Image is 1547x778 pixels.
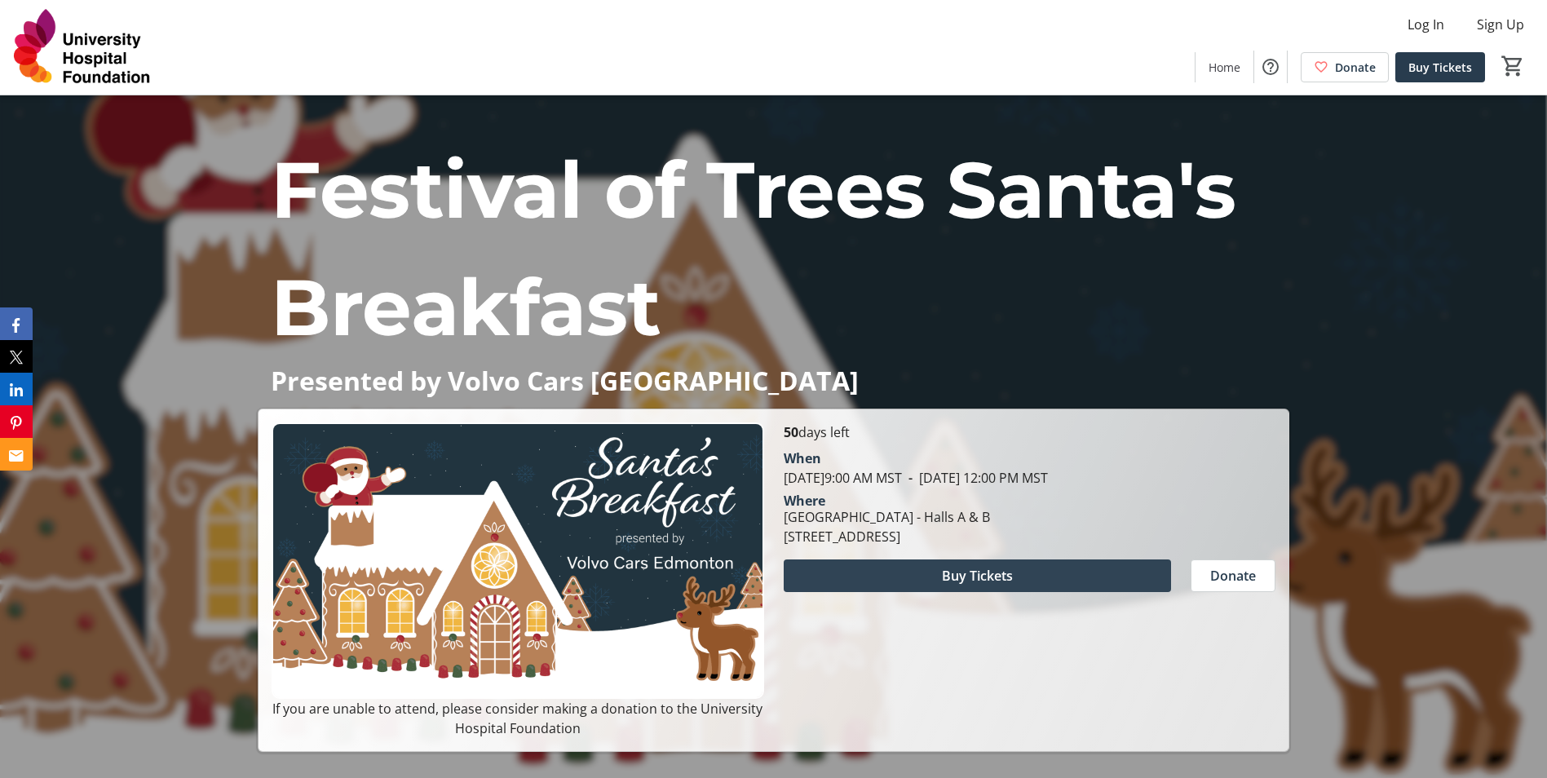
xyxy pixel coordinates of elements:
[784,422,1275,442] p: days left
[1464,11,1537,38] button: Sign Up
[784,423,798,441] span: 50
[784,449,821,468] div: When
[1408,59,1472,76] span: Buy Tickets
[10,7,155,88] img: University Hospital Foundation's Logo
[942,566,1013,586] span: Buy Tickets
[1395,11,1457,38] button: Log In
[272,422,763,699] img: Campaign CTA Media Photo
[1191,559,1275,592] button: Donate
[1477,15,1524,34] span: Sign Up
[1498,51,1527,81] button: Cart
[1301,52,1389,82] a: Donate
[784,527,990,546] div: [STREET_ADDRESS]
[784,507,990,527] div: [GEOGRAPHIC_DATA] - Halls A & B
[271,366,1276,395] p: Presented by Volvo Cars [GEOGRAPHIC_DATA]
[902,469,919,487] span: -
[1408,15,1444,34] span: Log In
[1210,566,1256,586] span: Donate
[784,559,1171,592] button: Buy Tickets
[784,469,902,487] span: [DATE] 9:00 AM MST
[784,494,825,507] div: Where
[1254,51,1287,83] button: Help
[271,142,1236,355] span: Festival of Trees Santa's Breakfast
[1196,52,1253,82] a: Home
[1395,52,1485,82] a: Buy Tickets
[1209,59,1240,76] span: Home
[1335,59,1376,76] span: Donate
[902,469,1048,487] span: [DATE] 12:00 PM MST
[272,699,763,738] p: If you are unable to attend, please consider making a donation to the University Hospital Foundation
